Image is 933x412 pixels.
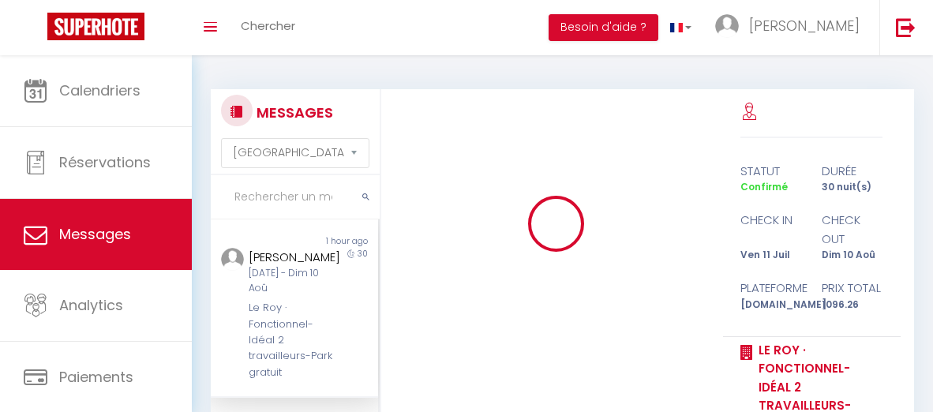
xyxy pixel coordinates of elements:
[811,180,893,195] div: 30 nuit(s)
[249,300,336,380] div: Le Roy · Fonctionnel-Idéal 2 travailleurs-Park gratuit
[715,14,739,38] img: ...
[549,14,658,41] button: Besoin d'aide ?
[249,248,336,267] div: [PERSON_NAME]
[59,81,141,100] span: Calendriers
[358,248,368,260] span: 30
[811,248,893,263] div: Dim 10 Aoû
[730,279,811,298] div: Plateforme
[47,13,144,40] img: Super Booking
[730,211,811,248] div: check in
[896,17,916,37] img: logout
[59,152,151,172] span: Réservations
[811,298,893,313] div: 1096.26
[241,17,295,34] span: Chercher
[811,162,893,181] div: durée
[59,224,131,244] span: Messages
[749,16,860,36] span: [PERSON_NAME]
[59,367,133,387] span: Paiements
[730,248,811,263] div: Ven 11 Juil
[211,175,380,219] input: Rechercher un mot clé
[294,235,378,248] div: 1 hour ago
[730,162,811,181] div: statut
[249,266,336,296] div: [DATE] - Dim 10 Aoû
[730,298,811,313] div: [DOMAIN_NAME]
[811,279,893,298] div: Prix total
[253,95,333,130] h3: MESSAGES
[221,248,244,271] img: ...
[59,295,123,315] span: Analytics
[811,211,893,248] div: check out
[740,180,788,193] span: Confirmé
